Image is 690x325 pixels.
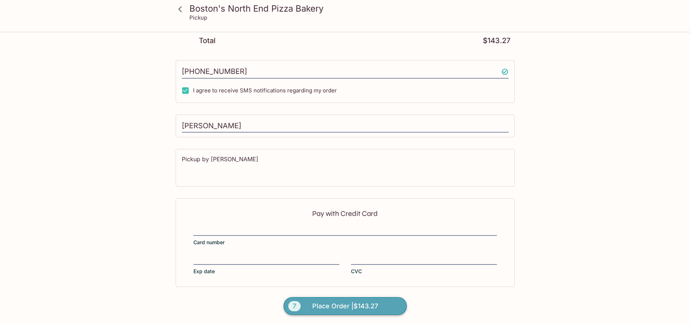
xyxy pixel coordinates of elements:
[312,300,378,312] span: Place Order | $143.27
[351,268,362,275] span: CVC
[199,37,216,44] p: Total
[193,210,497,217] p: Pay with Credit Card
[193,226,497,234] iframe: Secure card number input frame
[193,87,337,94] span: I agree to receive SMS notifications regarding my order
[193,268,215,275] span: Exp date
[193,239,225,246] span: Card number
[189,14,207,21] p: Pickup
[284,297,407,315] button: 7Place Order |$143.27
[182,65,509,79] input: Enter phone number
[189,3,513,14] h3: Boston's North End Pizza Bakery
[182,119,509,133] input: Enter first and last name
[351,255,497,263] iframe: Secure CVC input frame
[193,255,339,263] iframe: Secure expiration date input frame
[182,155,509,180] textarea: Pickup by [PERSON_NAME]
[483,37,510,44] p: $143.27
[288,301,301,311] span: 7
